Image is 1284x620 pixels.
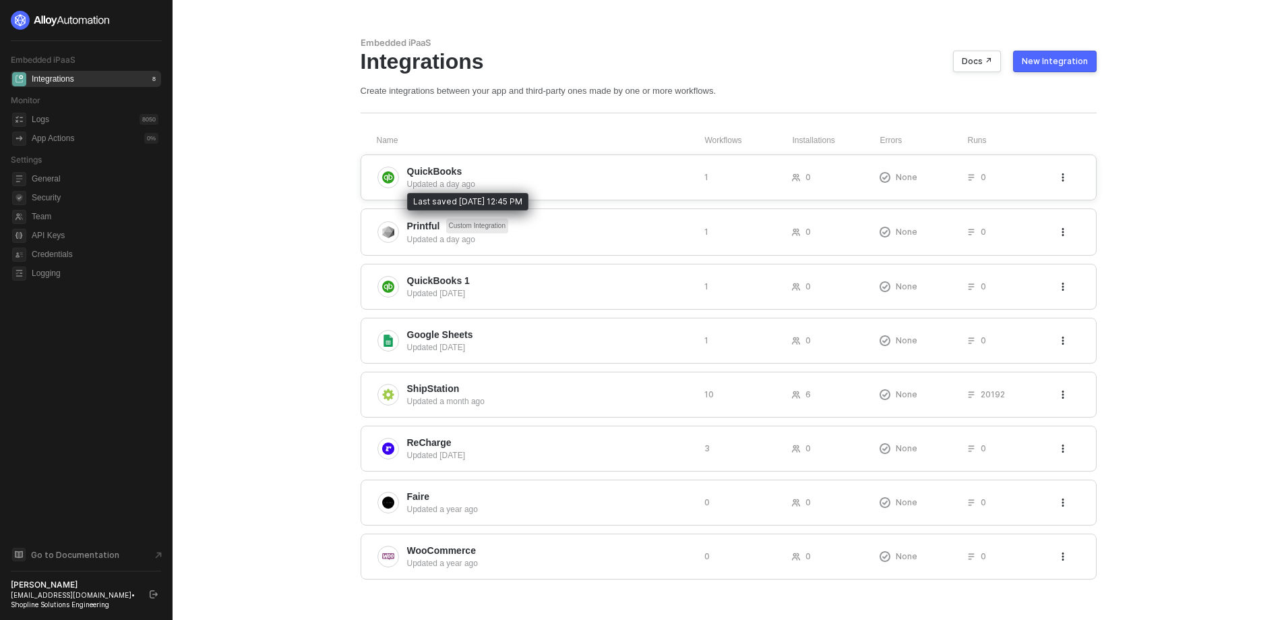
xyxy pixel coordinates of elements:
[11,546,162,563] a: Knowledge Base
[407,395,694,407] div: Updated a month ago
[382,551,394,563] img: integration-icon
[407,287,694,300] div: Updated [DATE]
[896,281,917,292] span: None
[32,114,49,125] div: Logs
[382,335,394,347] img: integration-icon
[12,132,26,146] span: icon-app-actions
[11,590,137,609] div: [EMAIL_ADDRESS][DOMAIN_NAME] • Shopline Solutions Engineering
[896,497,917,508] span: None
[407,436,452,449] span: ReCharge
[792,173,800,181] span: icon-users
[896,226,917,237] span: None
[11,580,137,590] div: [PERSON_NAME]
[705,135,793,146] div: Workflows
[407,382,460,395] span: ShipStation
[382,281,394,293] img: integration-icon
[792,553,800,561] span: icon-users
[880,443,890,454] span: icon-exclamation
[150,74,158,84] div: 8
[1059,337,1067,345] span: icon-threedots
[407,274,470,287] span: QuickBooks 1
[11,11,111,30] img: logo
[792,445,800,453] span: icon-users
[805,551,811,562] span: 0
[407,557,694,569] div: Updated a year ago
[880,497,890,508] span: icon-exclamation
[32,265,158,281] span: Logging
[704,281,708,292] span: 1
[1013,51,1097,72] button: New Integration
[805,335,811,346] span: 0
[967,445,975,453] span: icon-list
[382,171,394,184] img: integration-icon
[967,228,975,236] span: icon-list
[1059,445,1067,453] span: icon-threedots
[968,135,1060,146] div: Runs
[382,389,394,401] img: integration-icon
[1059,499,1067,507] span: icon-threedots
[1059,228,1067,236] span: icon-threedots
[805,443,811,454] span: 0
[361,85,1097,96] div: Create integrations between your app and third-party ones made by one or more workflows.
[967,553,975,561] span: icon-list
[792,391,800,399] span: icon-users
[805,281,811,292] span: 0
[880,389,890,400] span: icon-exclamation
[12,210,26,224] span: team
[704,443,710,454] span: 3
[150,590,158,598] span: logout
[12,229,26,243] span: api-key
[407,193,528,210] div: Last saved [DATE] 12:45 PM
[880,135,968,146] div: Errors
[32,208,158,225] span: Team
[144,133,158,144] div: 0 %
[967,391,975,399] span: icon-list
[361,37,1097,49] div: Embedded iPaaS
[792,283,800,291] span: icon-users
[140,114,158,125] div: 8050
[967,283,975,291] span: icon-list
[32,246,158,262] span: Credentials
[805,389,811,400] span: 6
[32,227,158,244] span: API Keys
[981,335,986,346] span: 0
[1022,56,1088,67] div: New Integration
[1059,173,1067,181] span: icon-threedots
[704,335,708,346] span: 1
[880,227,890,237] span: icon-exclamation
[981,281,986,292] span: 0
[880,281,890,292] span: icon-exclamation
[12,72,26,86] span: integrations
[880,335,890,346] span: icon-exclamation
[12,191,26,205] span: security
[407,233,694,246] div: Updated a day ago
[407,165,462,178] span: QuickBooks
[962,56,992,67] div: Docs ↗
[32,190,158,206] span: Security
[31,549,119,561] span: Go to Documentation
[953,51,1001,72] button: Docs ↗
[981,389,1005,400] span: 20192
[361,49,1097,74] div: Integrations
[407,328,473,341] span: Google Sheets
[967,173,975,181] span: icon-list
[896,389,917,400] span: None
[12,172,26,186] span: general
[12,266,26,281] span: logging
[896,171,917,183] span: None
[12,113,26,127] span: icon-logs
[704,171,708,183] span: 1
[1059,391,1067,399] span: icon-threedots
[1059,283,1067,291] span: icon-threedots
[981,497,986,508] span: 0
[704,389,714,400] span: 10
[11,55,75,65] span: Embedded iPaaS
[11,154,42,165] span: Settings
[152,548,165,562] span: document-arrow
[1059,553,1067,561] span: icon-threedots
[12,548,26,561] span: documentation
[896,443,917,454] span: None
[896,551,917,562] span: None
[704,497,710,508] span: 0
[880,551,890,562] span: icon-exclamation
